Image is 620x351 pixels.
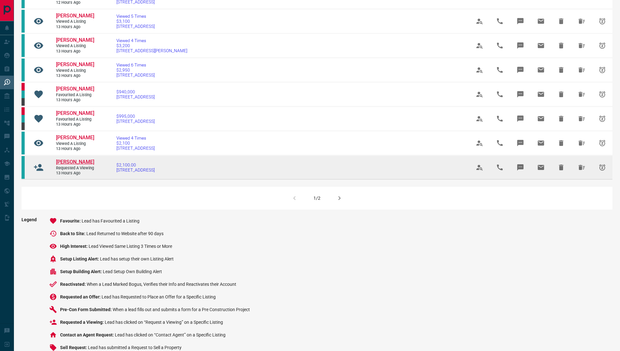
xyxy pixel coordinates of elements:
a: Viewed 6 Times$2,950[STREET_ADDRESS] [116,62,155,78]
span: Lead has Requested to Place an Offer for a Specific Listing [102,294,216,299]
span: View Profile [472,160,487,175]
span: Call [492,62,507,78]
span: 13 hours ago [56,73,94,78]
span: [PERSON_NAME] [56,110,94,116]
span: Viewed 5 Times [116,14,155,19]
span: Viewed a Listing [56,68,94,73]
span: Favourite [60,218,82,223]
span: Lead Setup Own Building Alert [103,269,162,274]
span: Lead has submitted a Request to Sell a Property [88,345,182,350]
div: condos.ca [22,156,25,179]
span: Message [513,87,528,102]
a: [PERSON_NAME] [56,37,94,44]
span: Email [533,62,549,78]
span: [STREET_ADDRESS] [116,24,155,29]
span: View Profile [472,111,487,126]
div: mrloft.ca [22,122,25,130]
a: [PERSON_NAME] [56,61,94,68]
span: Hide [554,111,569,126]
span: Call [492,87,507,102]
span: [STREET_ADDRESS][PERSON_NAME] [116,48,187,53]
div: property.ca [22,83,25,91]
span: Lead has Favourited a Listing [82,218,139,223]
span: Favourited a Listing [56,117,94,122]
span: $2,950 [116,67,155,72]
span: $2,100 [116,141,155,146]
span: Email [533,135,549,151]
span: Message [513,111,528,126]
span: Viewed a Listing [56,141,94,147]
span: Call [492,160,507,175]
span: Message [513,62,528,78]
span: Hide [554,160,569,175]
span: 13 hours ago [56,146,94,152]
span: $995,000 [116,114,155,119]
span: 13 hours ago [56,49,94,54]
span: Call [492,38,507,53]
span: 13 hours ago [56,24,94,30]
div: condos.ca [22,115,25,122]
span: Requested an Offer [60,294,102,299]
span: Viewed a Listing [56,43,94,49]
div: 1/2 [313,196,320,201]
span: View Profile [472,87,487,102]
span: Sell Request [60,345,88,350]
span: Email [533,160,549,175]
span: [STREET_ADDRESS] [116,94,155,99]
span: View Profile [472,62,487,78]
span: [STREET_ADDRESS] [116,119,155,124]
span: Email [533,111,549,126]
span: [PERSON_NAME] [56,159,94,165]
span: Snooze [595,87,610,102]
span: Hide All from Sarah Pacheco [574,135,589,151]
span: Snooze [595,160,610,175]
span: Hide All from Hilary Swan [574,111,589,126]
span: 13 hours ago [56,171,94,176]
span: Setup Building Alert [60,269,103,274]
span: Lead Viewed Same Listing 3 Times or More [89,244,172,249]
div: condos.ca [22,91,25,98]
a: $995,000[STREET_ADDRESS] [116,114,155,124]
span: $3,200 [116,43,187,48]
span: $3,100 [116,19,155,24]
span: Call [492,111,507,126]
span: View Profile [472,14,487,29]
span: [PERSON_NAME] [56,61,94,67]
a: Viewed 5 Times$3,100[STREET_ADDRESS] [116,14,155,29]
span: Lead has clicked on “Contact Agent” on a Specific Listing [115,332,226,337]
span: 13 hours ago [56,97,94,103]
span: [PERSON_NAME] [56,86,94,92]
span: [STREET_ADDRESS] [116,72,155,78]
div: condos.ca [22,59,25,81]
span: $2,100.00 [116,162,155,167]
span: Back to Site [60,231,86,236]
span: Email [533,87,549,102]
span: Reactivated [60,282,87,287]
span: Hide All from Hilary Swan [574,87,589,102]
div: condos.ca [22,132,25,154]
span: When a Lead Marked Bogus, Verifies their Info and Reactivates their Account [87,282,236,287]
span: Hide [554,87,569,102]
span: [STREET_ADDRESS] [116,167,155,172]
a: [PERSON_NAME] [56,110,94,117]
span: Hide [554,38,569,53]
span: Lead has setup their own Listing Alert [100,256,174,261]
span: Message [513,38,528,53]
span: [PERSON_NAME] [56,135,94,141]
span: Message [513,160,528,175]
span: Snooze [595,38,610,53]
span: Snooze [595,111,610,126]
a: $2,100.00[STREET_ADDRESS] [116,162,155,172]
span: Hide All from Sahar Waseem [574,62,589,78]
div: property.ca [22,107,25,115]
span: View Profile [472,38,487,53]
span: [PERSON_NAME] [56,37,94,43]
span: [PERSON_NAME] [56,13,94,19]
span: Snooze [595,135,610,151]
span: View Profile [472,135,487,151]
a: Viewed 4 Times$2,100[STREET_ADDRESS] [116,135,155,151]
span: $940,000 [116,89,155,94]
a: $940,000[STREET_ADDRESS] [116,89,155,99]
span: Message [513,135,528,151]
span: High Interest [60,244,89,249]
